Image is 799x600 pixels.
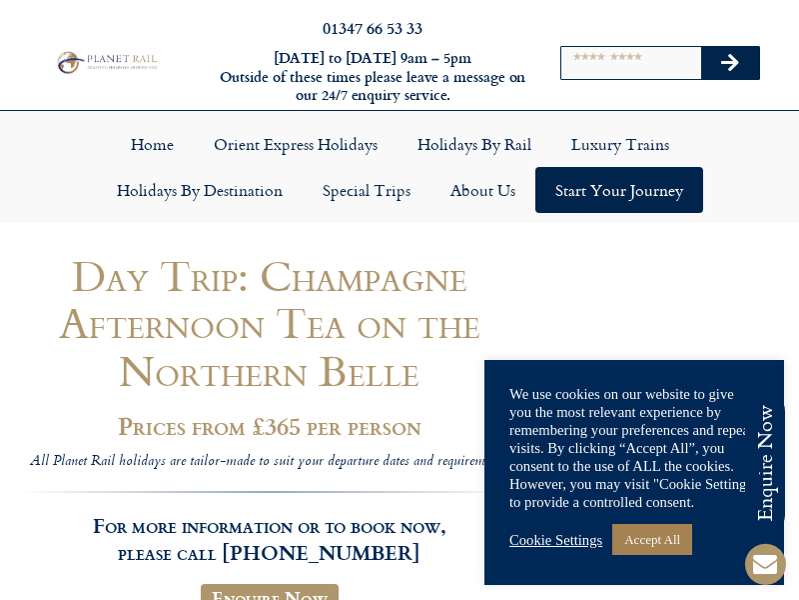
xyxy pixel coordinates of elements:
[701,47,759,79] button: Search
[97,167,303,213] a: Holidays by Destination
[111,121,194,167] a: Home
[535,167,703,213] a: Start your Journey
[303,167,430,213] a: Special Trips
[509,531,602,549] a: Cookie Settings
[323,16,422,39] a: 01347 66 53 33
[430,167,535,213] a: About Us
[551,121,689,167] a: Luxury Trains
[509,385,759,511] div: We use cookies on our website to give you the most relevant experience by remembering your prefer...
[398,121,551,167] a: Holidays by Rail
[10,121,789,213] nav: Menu
[612,524,692,555] a: Accept All
[218,49,527,105] h6: [DATE] to [DATE] 9am – 5pm Outside of these times please leave a message on our 24/7 enquiry serv...
[53,49,160,75] img: Planet Rail Train Holidays Logo
[194,121,398,167] a: Orient Express Holidays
